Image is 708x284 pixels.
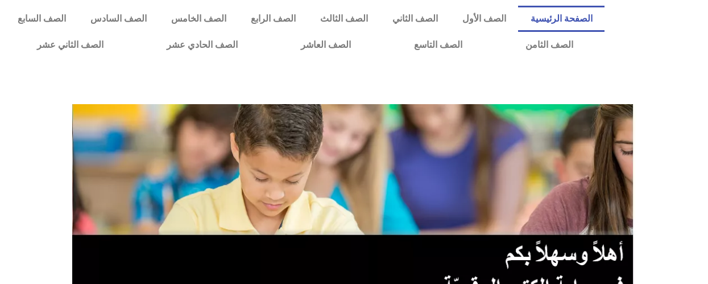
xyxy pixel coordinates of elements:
a: الصف العاشر [270,32,383,58]
a: الصف السادس [78,6,159,32]
a: الصف الأول [450,6,518,32]
a: الصف الثاني [380,6,450,32]
a: الصف الثاني عشر [6,32,135,58]
a: الصف الثامن [494,32,605,58]
a: الصفحة الرئيسية [518,6,605,32]
a: الصف الثالث [308,6,380,32]
a: الصف التاسع [383,32,494,58]
a: الصف السابع [6,6,78,32]
a: الصف الحادي عشر [135,32,270,58]
a: الصف الرابع [239,6,308,32]
a: الصف الخامس [159,6,239,32]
